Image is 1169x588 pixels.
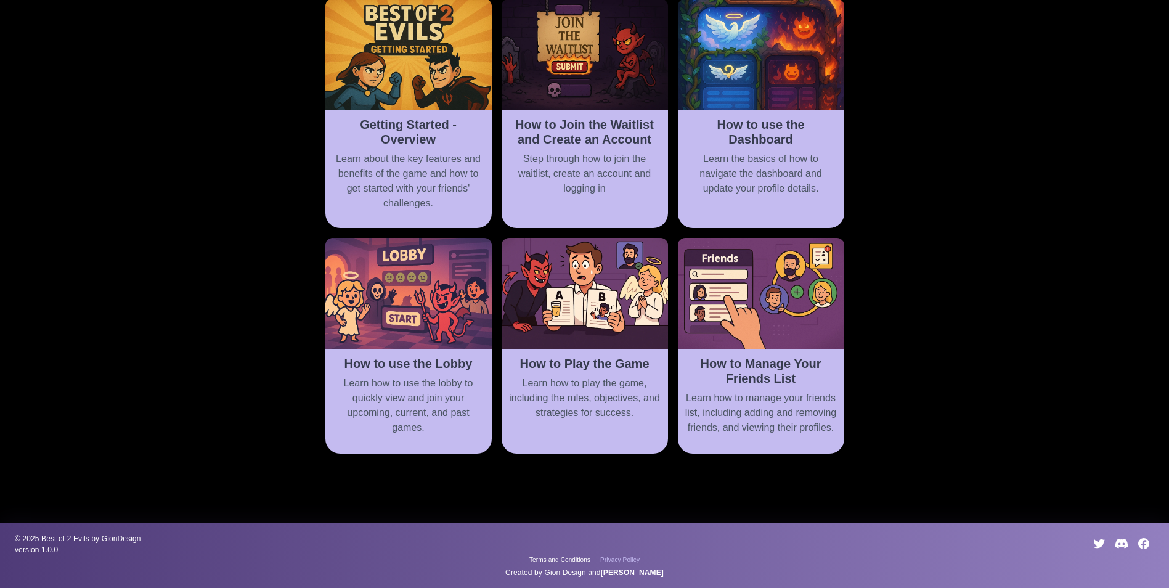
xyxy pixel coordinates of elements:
h2: How to Manage Your Friends List [685,356,837,386]
a: Privacy Policy [600,555,640,565]
a: Terms and Conditions [529,555,590,565]
a: Visit Best of 2 Evils on Twitter [1094,538,1105,550]
p: Step through how to join the waitlist, create an account and logging in [509,152,661,196]
p: Learn how to use the lobby to quickly view and join your upcoming, current, and past games. [333,376,484,435]
img: How to Play the Game [502,238,668,349]
h2: Getting Started - Overview [333,117,484,147]
h2: How to Play the Game [509,356,661,371]
a: [PERSON_NAME] [601,568,664,577]
img: How to Manage Your Friends List [678,238,844,349]
span: version 1.0.0 [15,544,389,555]
p: Learn the basics of how to navigate the dashboard and update your profile details. [685,152,837,196]
span: Terms and Conditions [529,557,590,563]
a: Join Best of 2 Evils on Discord [1115,538,1129,550]
p: Learn how to manage your friends list, including adding and removing friends, and viewing their p... [685,391,837,435]
h2: How to use the Lobby [333,356,484,371]
p: Learn about the key features and benefits of the game and how to get started with your friends' c... [333,152,484,211]
p: Learn how to play the game, including the rules, objectives, and strategies for success. [509,376,661,420]
a: Visit Best of 2 Evils on Facebook [1138,538,1149,550]
span: © 2025 Best of 2 Evils by GionDesign [15,533,389,544]
span: Privacy Policy [600,557,640,563]
h2: How to use the Dashboard [685,117,837,147]
h2: How to Join the Waitlist and Create an Account [509,117,661,147]
img: How to use the Lobby [325,238,492,349]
